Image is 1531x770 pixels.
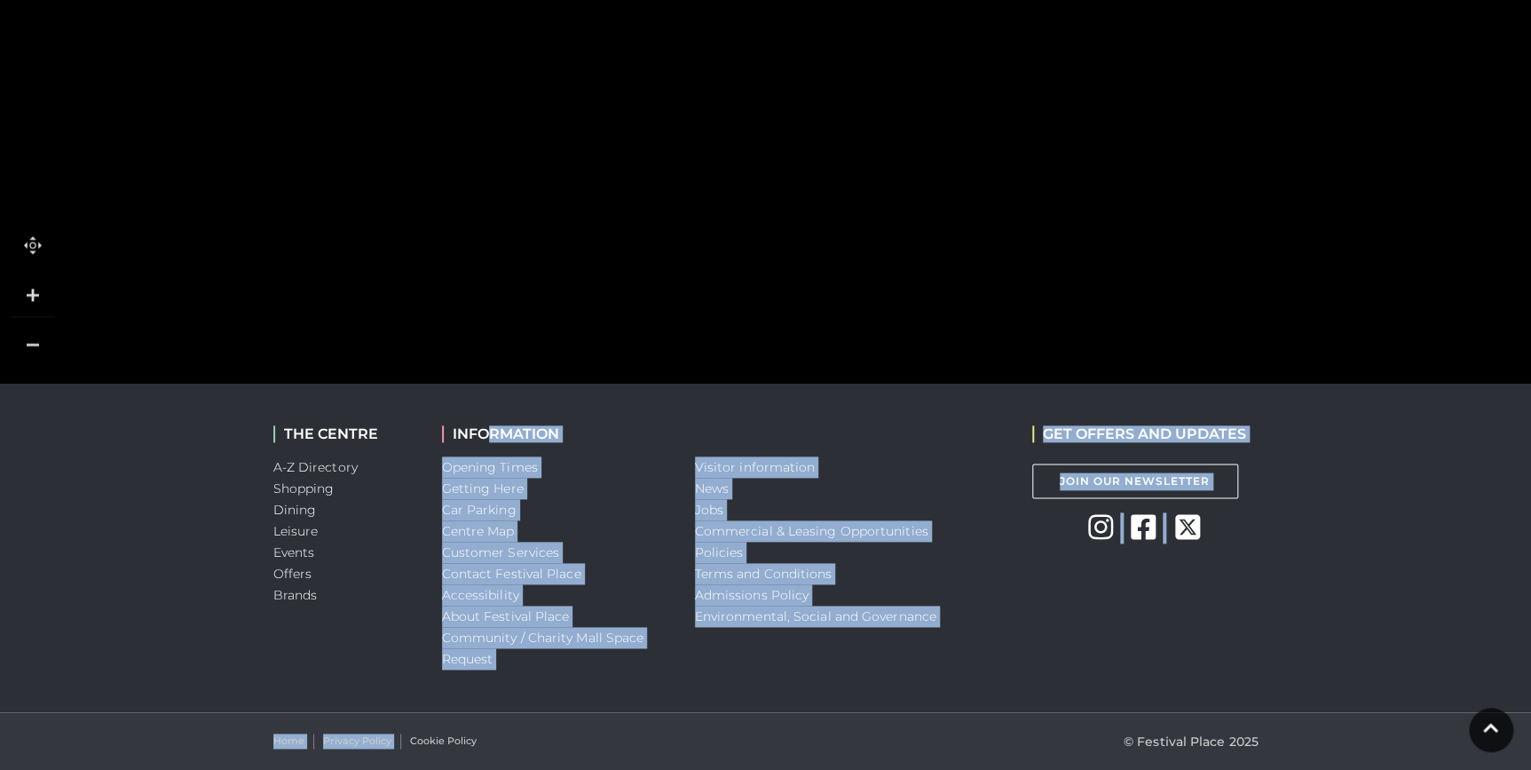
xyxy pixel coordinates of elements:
a: Environmental, Social and Governance [695,608,936,624]
p: © Festival Place 2025 [1124,731,1259,752]
a: Leisure [273,523,319,539]
a: Join Our Newsletter [1032,464,1238,498]
a: Community / Charity Mall Space Request [442,630,644,667]
a: Accessibility [442,587,519,603]
a: Jobs [695,502,723,518]
a: Customer Services [442,544,560,560]
a: Visitor information [695,459,816,475]
a: Policies [695,544,744,560]
a: Car Parking [442,502,517,518]
a: Shopping [273,480,335,496]
a: Cookie Policy [410,734,477,749]
a: Commercial & Leasing Opportunities [695,523,928,539]
a: Events [273,544,315,560]
a: About Festival Place [442,608,570,624]
a: A-Z Directory [273,459,358,475]
h2: GET OFFERS AND UPDATES [1032,425,1246,442]
a: Dining [273,502,317,518]
a: Offers [273,566,312,582]
a: Getting Here [442,480,524,496]
a: Opening Times [442,459,538,475]
a: Terms and Conditions [695,566,833,582]
a: Home [273,734,304,749]
a: Centre Map [442,523,515,539]
a: News [695,480,729,496]
h2: INFORMATION [442,425,668,442]
a: Privacy Policy [323,734,391,749]
a: Admissions Policy [695,587,809,603]
a: Brands [273,587,318,603]
h2: THE CENTRE [273,425,415,442]
a: Contact Festival Place [442,566,581,582]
